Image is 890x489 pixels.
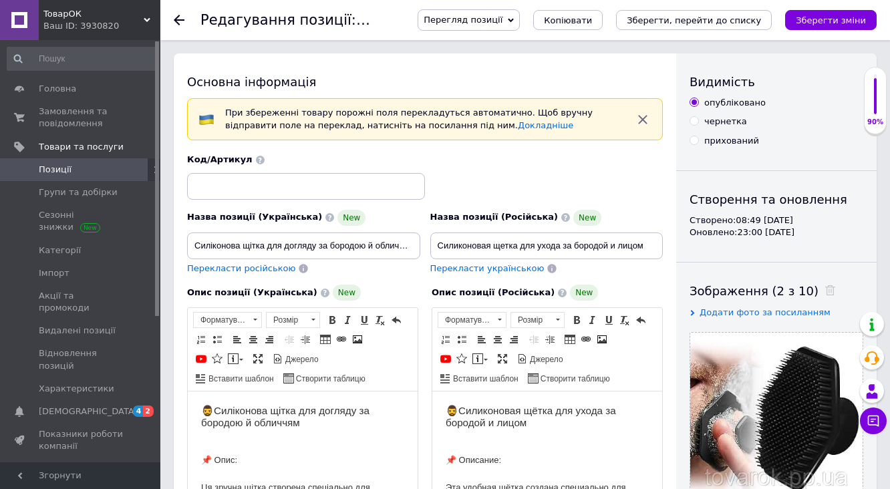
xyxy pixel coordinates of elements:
span: Сезонні знижки [39,209,124,233]
a: Видалити форматування [617,313,632,327]
span: Видалені позиції [39,325,116,337]
a: Жирний (Ctrl+B) [569,313,584,327]
span: Копіювати [544,15,592,25]
span: Перегляд позиції [424,15,502,25]
span: Розмір [267,313,307,327]
button: Зберегти, перейти до списку [616,10,772,30]
i: Зберегти зміни [796,15,866,25]
span: New [337,210,365,226]
a: Додати відео з YouTube [438,351,453,366]
span: Позиції [39,164,71,176]
span: Розмір [511,313,551,327]
h3: 🧔‍♂️Силиконовая щётка для ухода за бородой и лицом [13,13,216,38]
a: Джерело [515,351,565,366]
img: :flag-ua: [198,112,214,128]
div: опубліковано [704,97,766,109]
a: Розмір [266,312,320,328]
a: Форматування [193,312,262,328]
a: По центру [246,332,261,347]
input: Пошук [7,47,158,71]
span: [DEMOGRAPHIC_DATA] [39,405,138,418]
a: Зменшити відступ [527,332,541,347]
a: Курсив (Ctrl+I) [341,313,355,327]
div: Оновлено: 23:00 [DATE] [690,226,863,238]
div: 📌 Опис: [13,62,216,76]
span: Акції та промокоди [39,290,124,314]
span: Показники роботи компанії [39,428,124,452]
a: По лівому краю [474,332,489,347]
i: Зберегти, перейти до списку [627,15,761,25]
a: Зображення [350,332,365,347]
div: Основна інформація [187,73,663,90]
a: Створити таблицю [526,371,612,385]
span: Групи та добірки [39,186,118,198]
a: Зображення [595,332,609,347]
div: прихований [704,135,759,147]
h1: Редагування позиції: Силіконова щітка для догляду за бородою й обличчям [200,12,766,28]
span: Відновлення позицій [39,347,124,371]
a: Таблиця [563,332,577,347]
input: Наприклад, H&M жіноча сукня зелена 38 розмір вечірня максі з блискітками [187,232,420,259]
a: Курсив (Ctrl+I) [585,313,600,327]
a: Вставити/видалити маркований список [454,332,469,347]
div: 90% [865,118,886,127]
span: New [333,285,361,301]
h3: 🧔‍♂️Силіконова щітка для догляду за бородою й обличчям [13,13,216,38]
span: Форматування [194,313,249,327]
span: Назва позиції (Російська) [430,212,559,222]
span: При збереженні товару порожні поля перекладуться автоматично. Щоб вручну відправити поле на перек... [225,108,593,130]
a: По правому краю [506,332,521,347]
a: Створити таблицю [281,371,367,385]
span: Джерело [283,354,319,365]
button: Чат з покупцем [860,407,887,434]
span: Опис позиції (Російська) [432,287,555,297]
a: Жирний (Ctrl+B) [325,313,339,327]
div: Створення та оновлення [690,191,863,208]
div: Створено: 08:49 [DATE] [690,214,863,226]
span: Товари та послуги [39,141,124,153]
span: ToварОК [43,8,144,20]
span: Джерело [528,354,563,365]
a: Форматування [438,312,506,328]
div: Ваш ID: 3930820 [43,20,160,32]
a: Максимізувати [251,351,265,366]
a: Підкреслений (Ctrl+U) [357,313,372,327]
span: Перекласти російською [187,263,295,273]
a: Максимізувати [495,351,510,366]
span: 4 [133,405,144,417]
span: Опис позиції (Українська) [187,287,317,297]
div: Зображення (2 з 10) [690,283,863,299]
button: Зберегти зміни [785,10,877,30]
div: 📌 Описание: [13,62,216,76]
a: Вставити/Редагувати посилання (Ctrl+L) [579,332,593,347]
span: Характеристики [39,383,114,395]
a: Вставити/видалити маркований список [210,332,225,347]
span: Вставити шаблон [451,373,518,385]
a: Підкреслений (Ctrl+U) [601,313,616,327]
a: Вставити повідомлення [470,351,490,366]
span: 2 [143,405,154,417]
span: Головна [39,83,76,95]
a: Видалити форматування [373,313,388,327]
a: Вставити/Редагувати посилання (Ctrl+L) [334,332,349,347]
a: Докладніше [518,120,573,130]
a: По центру [490,332,505,347]
input: Наприклад, H&M жіноча сукня зелена 38 розмір вечірня максі з блискітками [430,232,663,259]
a: Джерело [271,351,321,366]
button: Копіювати [533,10,603,30]
a: По правому краю [262,332,277,347]
div: Эта удобная щётка создана специально для ухода за бородой и кожей лица. Мягкие силиконовые щетинк... [13,90,216,159]
span: Створити таблицю [294,373,365,385]
div: 90% Якість заповнення [864,67,887,134]
div: Ця зручна щітка створена спеціально для догляду за бородою та шкірою обличчя. М'які силіконові ще... [13,90,216,159]
span: Вставити шаблон [206,373,274,385]
a: Вставити/видалити нумерований список [438,332,453,347]
a: Збільшити відступ [543,332,557,347]
a: По лівому краю [230,332,245,347]
span: Створити таблицю [539,373,610,385]
a: Вставити повідомлення [226,351,245,366]
div: чернетка [704,116,747,128]
a: Вставити іконку [454,351,469,366]
span: New [573,210,601,226]
a: Зменшити відступ [282,332,297,347]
